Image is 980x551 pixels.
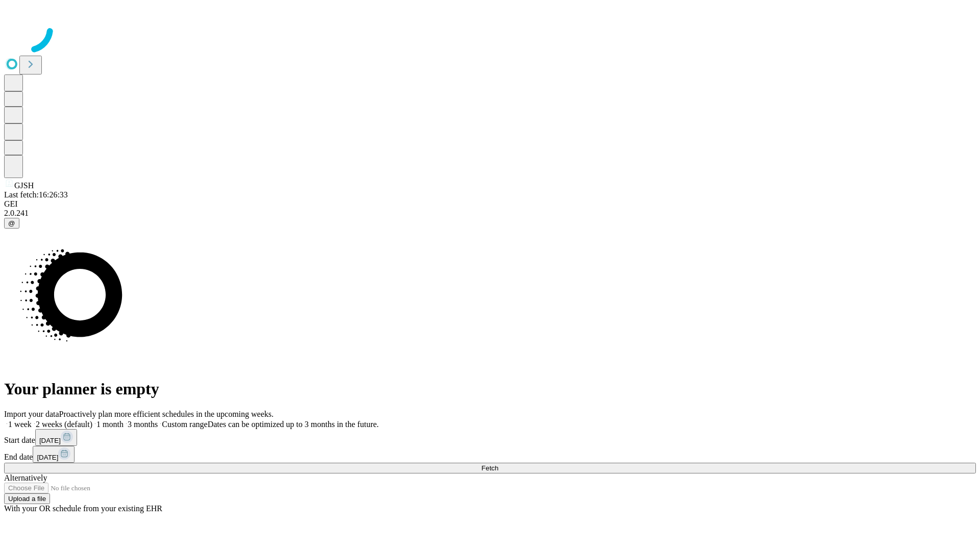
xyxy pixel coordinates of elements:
[59,410,274,418] span: Proactively plan more efficient schedules in the upcoming weeks.
[39,437,61,444] span: [DATE]
[4,446,976,463] div: End date
[96,420,124,429] span: 1 month
[4,410,59,418] span: Import your data
[36,420,92,429] span: 2 weeks (default)
[4,190,68,199] span: Last fetch: 16:26:33
[4,199,976,209] div: GEI
[8,420,32,429] span: 1 week
[208,420,379,429] span: Dates can be optimized up to 3 months in the future.
[162,420,207,429] span: Custom range
[4,493,50,504] button: Upload a file
[4,218,19,229] button: @
[8,219,15,227] span: @
[4,504,162,513] span: With your OR schedule from your existing EHR
[128,420,158,429] span: 3 months
[4,429,976,446] div: Start date
[4,380,976,398] h1: Your planner is empty
[35,429,77,446] button: [DATE]
[14,181,34,190] span: GJSH
[37,454,58,461] span: [DATE]
[4,463,976,473] button: Fetch
[481,464,498,472] span: Fetch
[4,473,47,482] span: Alternatively
[33,446,75,463] button: [DATE]
[4,209,976,218] div: 2.0.241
